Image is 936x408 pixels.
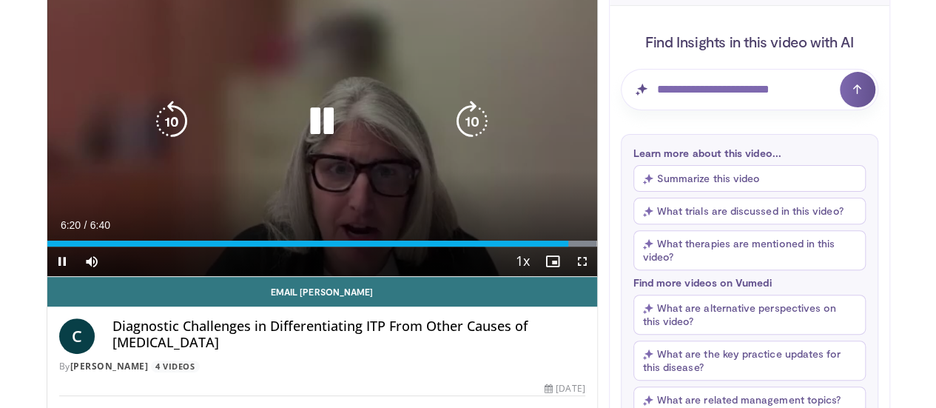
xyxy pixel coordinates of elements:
[633,165,866,192] button: Summarize this video
[633,276,866,289] p: Find more videos on Vumedi
[90,219,110,231] span: 6:40
[633,295,866,335] button: What are alternative perspectives on this video?
[633,341,866,381] button: What are the key practice updates for this disease?
[112,318,585,350] h4: Diagnostic Challenges in Differentiating ITP From Other Causes of [MEDICAL_DATA]
[47,241,597,247] div: Progress Bar
[151,361,200,373] a: 4 Videos
[621,32,878,51] h4: Find Insights in this video with AI
[508,247,538,276] button: Playback Rate
[621,69,878,110] input: Question for AI
[47,277,597,307] a: Email [PERSON_NAME]
[59,360,585,373] div: By
[633,198,866,224] button: What trials are discussed in this video?
[633,230,866,270] button: What therapies are mentioned in this video?
[84,219,87,231] span: /
[59,318,95,354] a: C
[47,247,77,276] button: Pause
[61,219,81,231] span: 6:20
[633,147,866,159] p: Learn more about this video...
[538,247,568,276] button: Enable picture-in-picture mode
[77,247,107,276] button: Mute
[545,382,585,395] div: [DATE]
[70,360,149,372] a: [PERSON_NAME]
[568,247,597,276] button: Fullscreen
